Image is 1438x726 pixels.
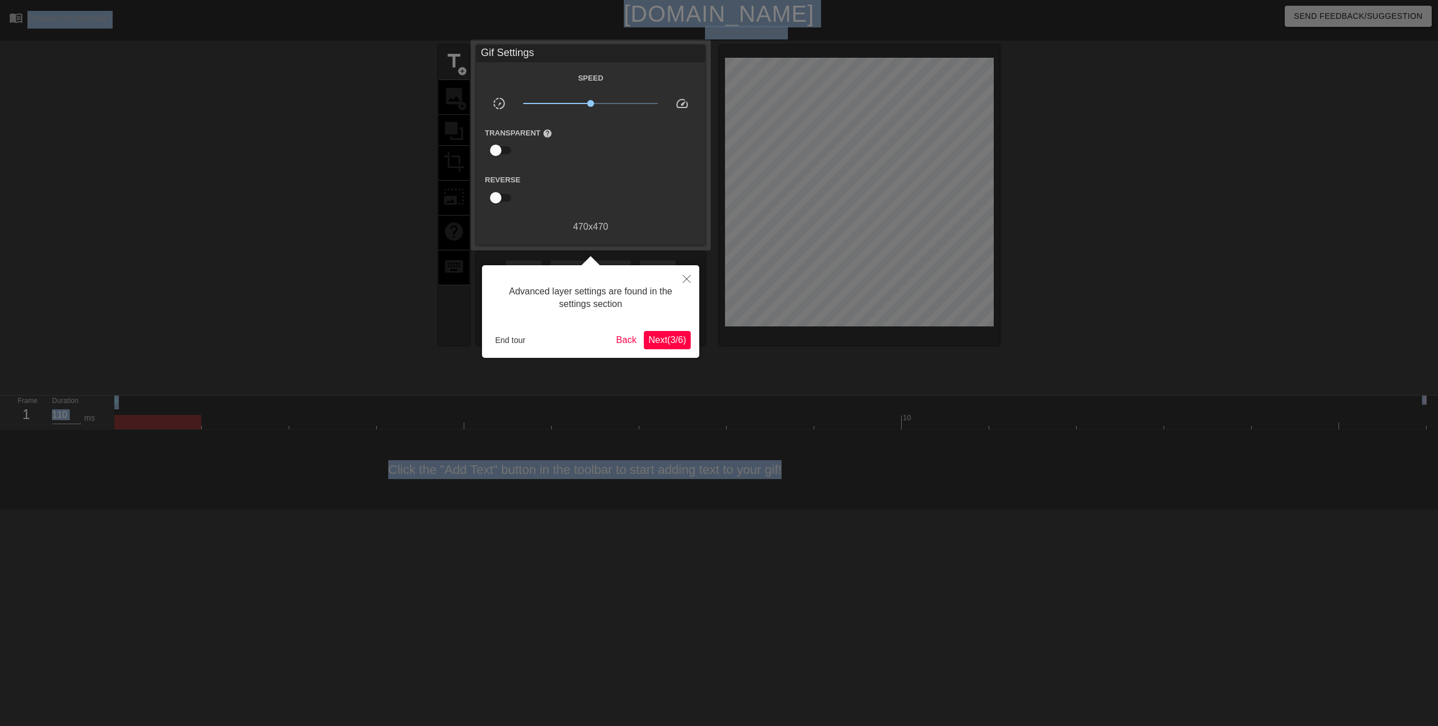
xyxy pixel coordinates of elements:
[491,332,530,349] button: End tour
[648,335,686,345] span: Next ( 3 / 6 )
[674,265,699,292] button: Close
[612,331,642,349] button: Back
[491,274,691,322] div: Advanced layer settings are found in the settings section
[644,331,691,349] button: Next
